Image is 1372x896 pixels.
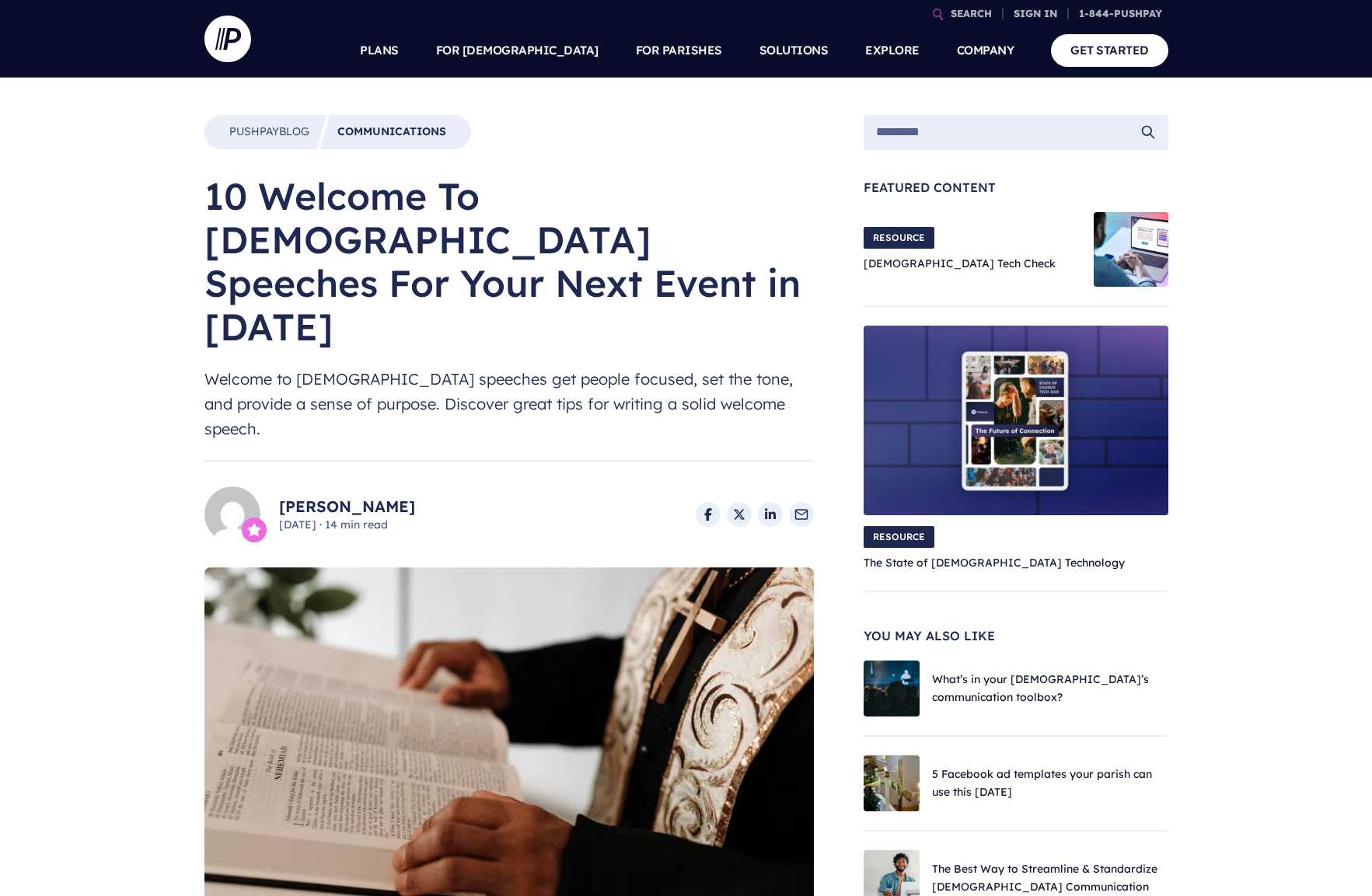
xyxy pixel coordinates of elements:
a: PLANS [360,23,399,78]
span: [DATE] 14 min read [279,518,415,533]
a: PushpayBlog [229,124,309,140]
span: Welcome to [DEMOGRAPHIC_DATA] speeches get people focused, set the tone, and provide a sense of p... [204,367,814,441]
a: Share via Email [789,502,814,527]
a: [DEMOGRAPHIC_DATA] Tech Check [864,256,1056,270]
img: Jayson Bradley [204,486,260,542]
a: Share on LinkedIn [758,502,783,527]
span: · [319,518,322,532]
a: GET STARTED [1051,34,1168,66]
a: The Best Way to Streamline & Standardize [DEMOGRAPHIC_DATA] Communication [932,862,1157,894]
a: FOR PARISHES [636,23,722,78]
a: The State of [DEMOGRAPHIC_DATA] Technology [864,556,1125,570]
a: Communications [337,124,446,140]
a: 5 Facebook ad templates your parish can use this [DATE] [932,767,1152,799]
h1: 10 Welcome To [DEMOGRAPHIC_DATA] Speeches For Your Next Event in [DATE] [204,174,814,348]
span: RESOURCE [864,227,934,249]
a: EXPLORE [865,23,920,78]
span: You May Also Like [864,629,1168,642]
span: RESOURCE [864,526,934,548]
span: Pushpay [229,124,279,138]
span: Featured Content [864,181,1168,193]
a: COMPANY [957,23,1014,78]
a: FOR [DEMOGRAPHIC_DATA] [436,23,599,78]
a: [PERSON_NAME] [279,496,415,518]
a: What’s in your [DEMOGRAPHIC_DATA]’s communication toolbox? [932,672,1149,704]
a: SOLUTIONS [759,23,829,78]
img: Church Tech Check Blog Hero Image [1094,212,1168,287]
a: Share on Facebook [696,502,721,527]
a: Share on X [727,502,752,527]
